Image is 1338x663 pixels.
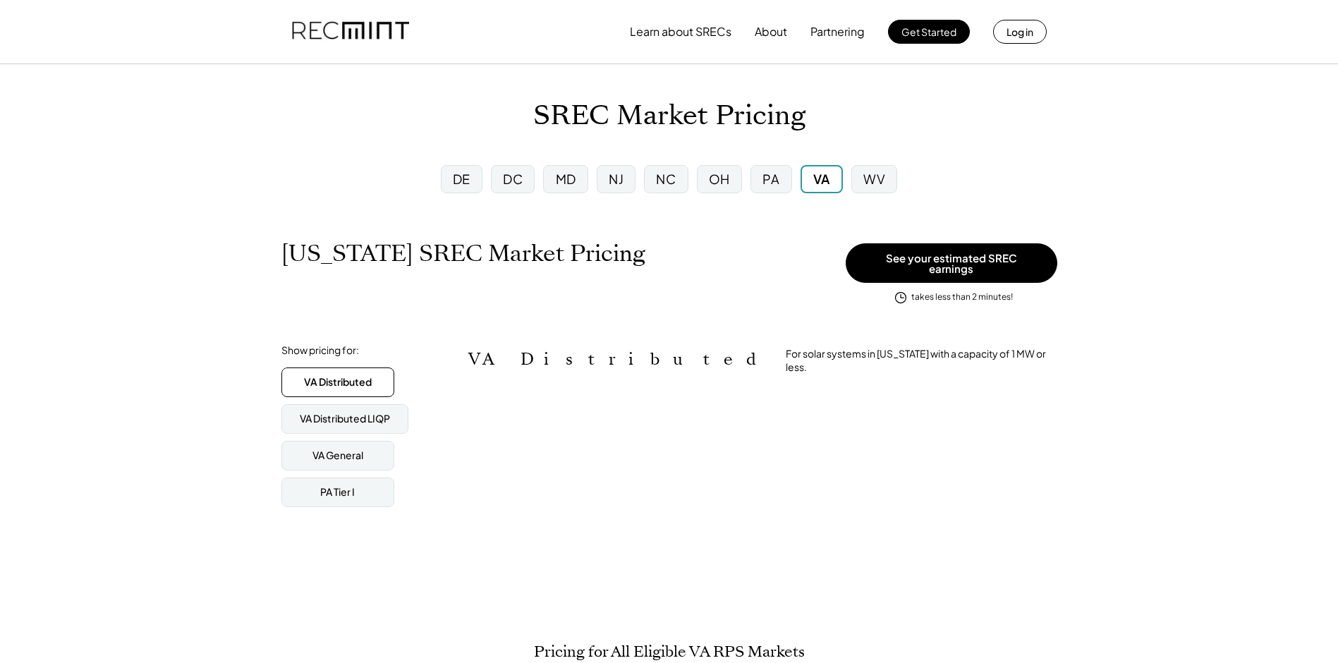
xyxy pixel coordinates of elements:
h1: [US_STATE] SREC Market Pricing [281,240,645,267]
div: MD [556,170,576,188]
div: NC [656,170,676,188]
button: About [755,18,787,46]
div: VA Distributed [304,375,372,389]
div: DE [453,170,470,188]
div: PA [762,170,779,188]
h2: VA Distributed [468,349,765,370]
div: NJ [609,170,624,188]
button: See your estimated SREC earnings [846,243,1057,283]
button: Get Started [888,20,970,44]
div: OH [709,170,730,188]
div: WV [863,170,885,188]
div: VA Distributed LIQP [300,412,390,426]
div: PA Tier I [320,485,355,499]
div: VA General [312,449,363,463]
div: VA [813,170,830,188]
h2: Pricing for All Eligible VA RPS Markets [534,643,805,661]
div: For solar systems in [US_STATE] with a capacity of 1 MW or less. [786,347,1057,375]
button: Log in [993,20,1047,44]
h1: SREC Market Pricing [533,99,805,133]
img: recmint-logotype%403x.png [292,8,409,56]
div: takes less than 2 minutes! [911,291,1013,303]
div: Show pricing for: [281,343,359,358]
div: DC [503,170,523,188]
button: Learn about SRECs [630,18,731,46]
button: Partnering [810,18,865,46]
